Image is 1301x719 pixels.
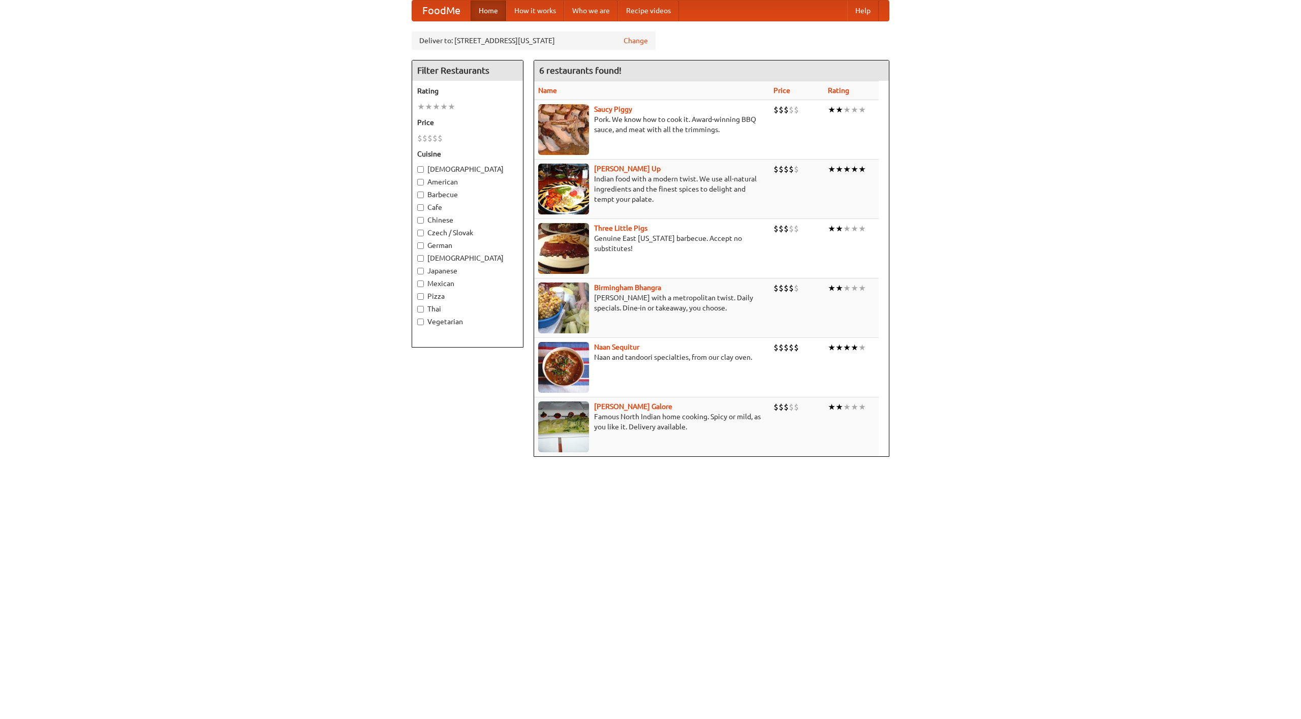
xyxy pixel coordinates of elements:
[594,105,632,113] a: Saucy Piggy
[417,278,518,289] label: Mexican
[417,117,518,128] h5: Price
[417,317,518,327] label: Vegetarian
[448,101,455,112] li: ★
[828,86,849,95] a: Rating
[773,342,779,353] li: $
[422,133,427,144] li: $
[417,253,518,263] label: [DEMOGRAPHIC_DATA]
[427,133,432,144] li: $
[417,101,425,112] li: ★
[773,164,779,175] li: $
[851,283,858,294] li: ★
[594,284,661,292] a: Birmingham Bhangra
[417,86,518,96] h5: Rating
[618,1,679,21] a: Recipe videos
[779,104,784,115] li: $
[417,202,518,212] label: Cafe
[471,1,506,21] a: Home
[779,223,784,234] li: $
[773,104,779,115] li: $
[835,342,843,353] li: ★
[835,223,843,234] li: ★
[417,217,424,224] input: Chinese
[828,342,835,353] li: ★
[835,104,843,115] li: ★
[789,104,794,115] li: $
[417,215,518,225] label: Chinese
[412,1,471,21] a: FoodMe
[594,224,647,232] a: Three Little Pigs
[432,133,438,144] li: $
[784,401,789,413] li: $
[789,342,794,353] li: $
[851,223,858,234] li: ★
[789,223,794,234] li: $
[858,164,866,175] li: ★
[773,223,779,234] li: $
[425,101,432,112] li: ★
[784,283,789,294] li: $
[412,60,523,81] h4: Filter Restaurants
[538,293,765,313] p: [PERSON_NAME] with a metropolitan twist. Daily specials. Dine-in or takeaway, you choose.
[851,164,858,175] li: ★
[779,283,784,294] li: $
[417,306,424,312] input: Thai
[594,343,639,351] b: Naan Sequitur
[784,223,789,234] li: $
[843,223,851,234] li: ★
[843,164,851,175] li: ★
[835,164,843,175] li: ★
[538,352,765,362] p: Naan and tandoori specialties, from our clay oven.
[843,342,851,353] li: ★
[538,233,765,254] p: Genuine East [US_STATE] barbecue. Accept no substitutes!
[794,223,799,234] li: $
[828,104,835,115] li: ★
[784,164,789,175] li: $
[858,401,866,413] li: ★
[538,164,589,214] img: curryup.jpg
[432,101,440,112] li: ★
[789,283,794,294] li: $
[779,164,784,175] li: $
[417,304,518,314] label: Thai
[851,401,858,413] li: ★
[789,401,794,413] li: $
[773,86,790,95] a: Price
[438,133,443,144] li: $
[417,228,518,238] label: Czech / Slovak
[417,240,518,251] label: German
[773,401,779,413] li: $
[440,101,448,112] li: ★
[594,165,661,173] a: [PERSON_NAME] Up
[843,401,851,413] li: ★
[538,223,589,274] img: littlepigs.jpg
[828,283,835,294] li: ★
[417,319,424,325] input: Vegetarian
[779,401,784,413] li: $
[858,283,866,294] li: ★
[417,242,424,249] input: German
[851,104,858,115] li: ★
[847,1,879,21] a: Help
[417,192,424,198] input: Barbecue
[538,104,589,155] img: saucy.jpg
[538,283,589,333] img: bhangra.jpg
[784,104,789,115] li: $
[851,342,858,353] li: ★
[417,179,424,185] input: American
[858,342,866,353] li: ★
[828,223,835,234] li: ★
[835,401,843,413] li: ★
[417,280,424,287] input: Mexican
[794,342,799,353] li: $
[828,401,835,413] li: ★
[538,86,557,95] a: Name
[417,133,422,144] li: $
[539,66,622,75] ng-pluralize: 6 restaurants found!
[538,114,765,135] p: Pork. We know how to cook it. Award-winning BBQ sauce, and meat with all the trimmings.
[538,342,589,393] img: naansequitur.jpg
[417,293,424,300] input: Pizza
